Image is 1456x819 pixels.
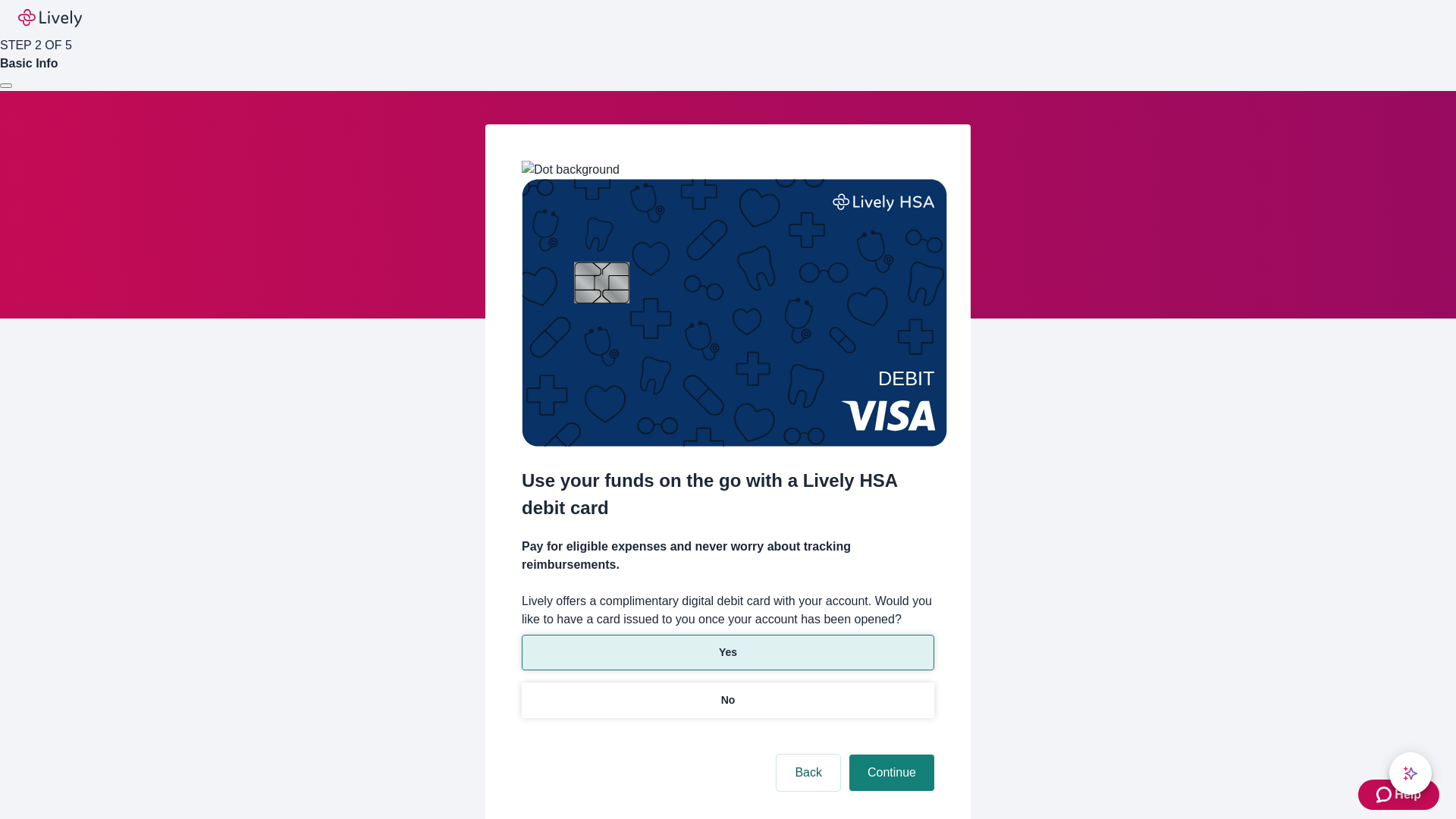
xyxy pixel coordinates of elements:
[522,635,934,670] button: Yes
[522,179,947,447] img: Debit card
[849,755,934,791] button: Continue
[522,161,620,179] img: Dot background
[1403,766,1418,781] svg: Lively AI Assistant
[777,755,840,791] button: Back
[522,538,934,574] h4: Pay for eligible expenses and never worry about tracking reimbursements.
[1395,786,1421,804] span: Help
[719,645,737,661] p: Yes
[721,692,736,708] p: No
[1376,786,1395,804] svg: Zendesk support icon
[522,592,934,629] label: Lively offers a complimentary digital debit card with your account. Would you like to have a card...
[18,9,82,27] img: Lively
[1358,780,1439,810] button: Zendesk support iconHelp
[1389,752,1432,795] button: chat
[522,682,934,718] button: No
[522,467,934,522] h2: Use your funds on the go with a Lively HSA debit card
